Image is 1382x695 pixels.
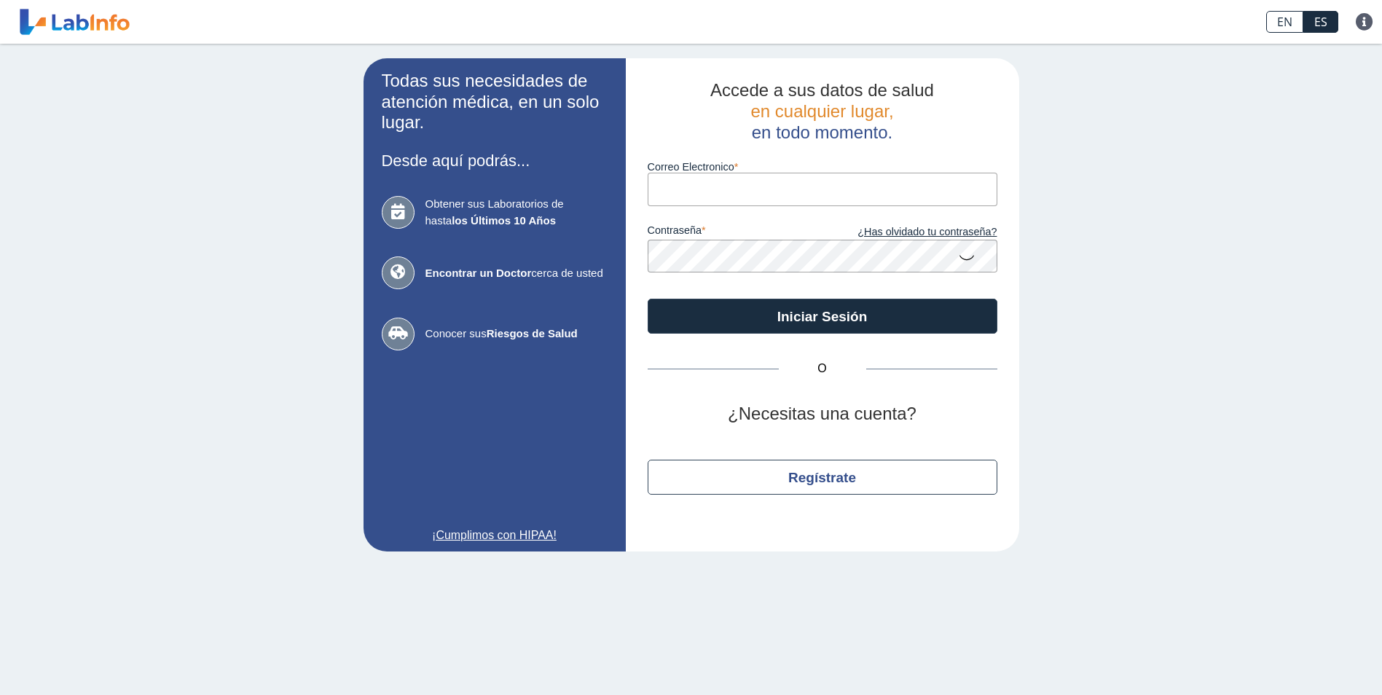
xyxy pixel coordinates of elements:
[648,460,997,495] button: Regístrate
[822,224,997,240] a: ¿Has olvidado tu contraseña?
[779,360,866,377] span: O
[648,161,997,173] label: Correo Electronico
[425,267,532,279] b: Encontrar un Doctor
[648,224,822,240] label: contraseña
[425,265,608,282] span: cerca de usted
[752,122,892,142] span: en todo momento.
[710,80,934,100] span: Accede a sus datos de salud
[648,404,997,425] h2: ¿Necesitas una cuenta?
[487,327,578,339] b: Riesgos de Salud
[750,101,893,121] span: en cualquier lugar,
[382,152,608,170] h3: Desde aquí podrás...
[425,196,608,229] span: Obtener sus Laboratorios de hasta
[382,527,608,544] a: ¡Cumplimos con HIPAA!
[452,214,556,227] b: los Últimos 10 Años
[1266,11,1303,33] a: EN
[648,299,997,334] button: Iniciar Sesión
[425,326,608,342] span: Conocer sus
[382,71,608,133] h2: Todas sus necesidades de atención médica, en un solo lugar.
[1303,11,1338,33] a: ES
